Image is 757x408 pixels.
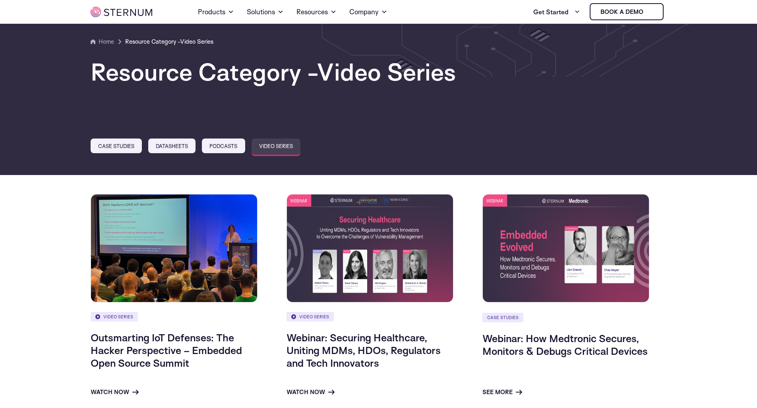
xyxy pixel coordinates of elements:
[482,194,649,303] img: Webinar: How Medtronic Secures, Monitors & Debugs Critical Devices
[287,312,334,321] a: Video Series
[91,194,257,303] img: Outsmarting IoT Defenses: The Hacker Perspective – Embedded Open Source Summit
[287,194,453,303] img: Webinar: Securing Healthcare, Uniting MDMs, HDOs, Regulators and Tech Innovators
[91,59,667,85] h1: Resource Category -
[91,139,142,153] a: Case Studies
[482,387,522,397] a: See more
[252,139,300,156] a: Video Series
[590,3,664,20] a: Book a demo
[349,1,387,23] a: Company
[287,387,335,397] a: Watch now
[482,313,523,322] a: Case Studies
[247,1,284,23] a: Solutions
[91,331,242,369] a: Outsmarting IoT Defenses: The Hacker Perspective – Embedded Open Source Summit
[317,57,456,87] span: Video Series
[180,38,213,45] span: Video Series
[148,139,196,153] a: Datasheets
[91,7,152,17] img: sternum iot
[91,37,114,46] a: Home
[291,314,296,319] img: video.svg
[91,387,139,397] a: Watch now
[482,332,648,357] a: Webinar: How Medtronic Secures, Monitors & Debugs Critical Devices
[202,139,245,153] a: Podcasts
[533,4,580,20] a: Get Started
[91,312,138,321] a: Video Series
[125,37,213,46] a: Resource Category -Video Series
[95,314,100,319] img: video.svg
[647,9,653,15] img: sternum iot
[296,1,337,23] a: Resources
[287,331,441,369] a: Webinar: Securing Healthcare, Uniting MDMs, HDOs, Regulators and Tech Innovators
[198,1,234,23] a: Products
